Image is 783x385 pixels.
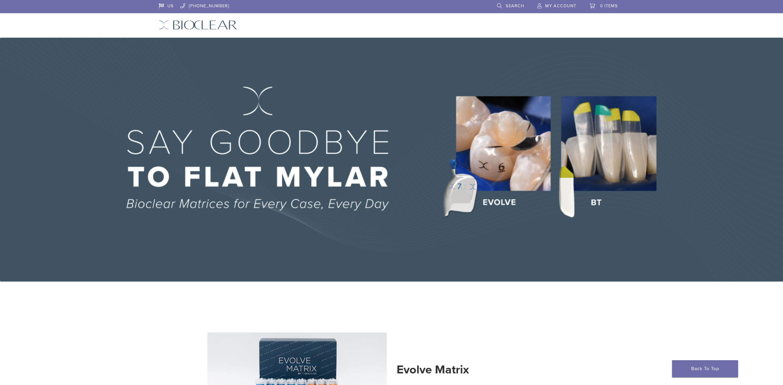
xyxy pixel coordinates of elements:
[672,360,738,377] a: Back To Top
[545,3,576,9] span: My Account
[397,362,576,378] h2: Evolve Matrix
[506,3,524,9] span: Search
[600,3,618,9] span: 0 items
[159,20,237,30] img: Bioclear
